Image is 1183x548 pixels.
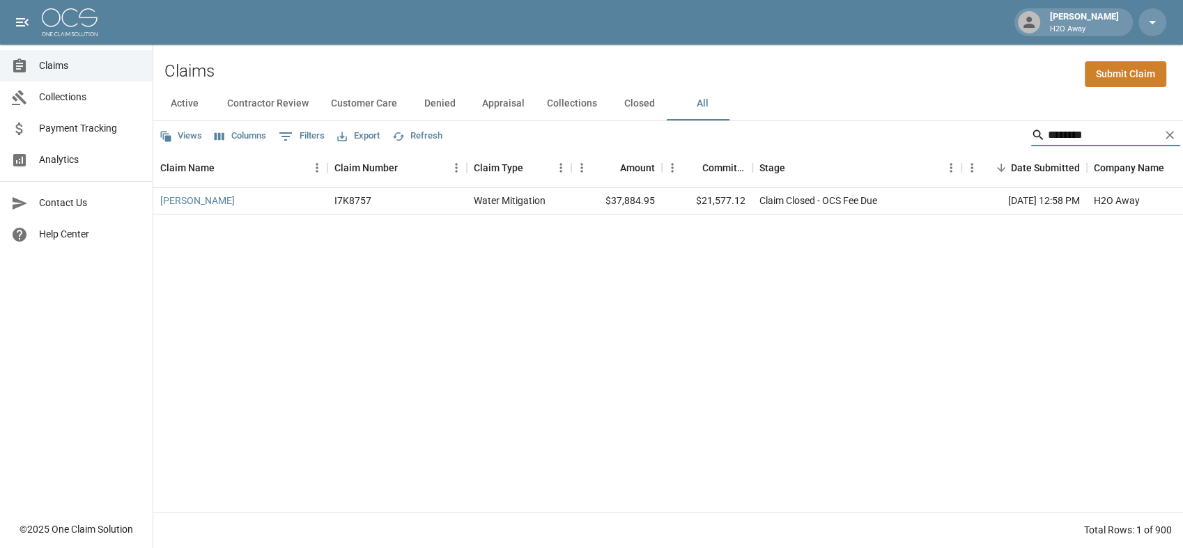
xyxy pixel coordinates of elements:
[1094,148,1164,187] div: Company Name
[1094,194,1140,208] div: H2O Away
[662,188,752,214] div: $21,577.12
[471,87,536,120] button: Appraisal
[446,157,467,178] button: Menu
[215,158,234,178] button: Sort
[8,8,36,36] button: open drawer
[156,125,206,147] button: Views
[571,188,662,214] div: $37,884.95
[1044,10,1124,35] div: [PERSON_NAME]
[683,158,702,178] button: Sort
[334,194,371,208] div: I7K8757
[961,157,982,178] button: Menu
[153,148,327,187] div: Claim Name
[467,148,571,187] div: Claim Type
[320,87,408,120] button: Customer Care
[1084,523,1172,537] div: Total Rows: 1 of 900
[1159,125,1180,146] button: Clear
[389,125,446,147] button: Refresh
[550,157,571,178] button: Menu
[571,148,662,187] div: Amount
[662,148,752,187] div: Committed Amount
[671,87,734,120] button: All
[216,87,320,120] button: Contractor Review
[991,158,1011,178] button: Sort
[334,148,398,187] div: Claim Number
[408,87,471,120] button: Denied
[536,87,608,120] button: Collections
[39,196,141,210] span: Contact Us
[702,148,745,187] div: Committed Amount
[39,152,141,167] span: Analytics
[160,148,215,187] div: Claim Name
[42,8,98,36] img: ocs-logo-white-transparent.png
[752,148,961,187] div: Stage
[785,158,805,178] button: Sort
[307,157,327,178] button: Menu
[153,87,216,120] button: Active
[601,158,620,178] button: Sort
[334,125,383,147] button: Export
[327,148,467,187] div: Claim Number
[961,148,1087,187] div: Date Submitted
[759,194,877,208] div: Claim Closed - OCS Fee Due
[759,148,785,187] div: Stage
[160,194,235,208] a: [PERSON_NAME]
[39,121,141,136] span: Payment Tracking
[571,157,592,178] button: Menu
[474,194,546,208] div: Water Mitigation
[608,87,671,120] button: Closed
[474,148,523,187] div: Claim Type
[1085,61,1166,87] a: Submit Claim
[275,125,328,148] button: Show filters
[1050,24,1119,36] p: H2O Away
[1011,148,1080,187] div: Date Submitted
[39,58,141,73] span: Claims
[961,188,1087,214] div: [DATE] 12:58 PM
[662,157,683,178] button: Menu
[153,87,1183,120] div: dynamic tabs
[523,158,543,178] button: Sort
[398,158,417,178] button: Sort
[164,61,215,81] h2: Claims
[211,125,270,147] button: Select columns
[39,227,141,242] span: Help Center
[20,522,133,536] div: © 2025 One Claim Solution
[941,157,961,178] button: Menu
[39,90,141,104] span: Collections
[620,148,655,187] div: Amount
[1031,124,1180,149] div: Search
